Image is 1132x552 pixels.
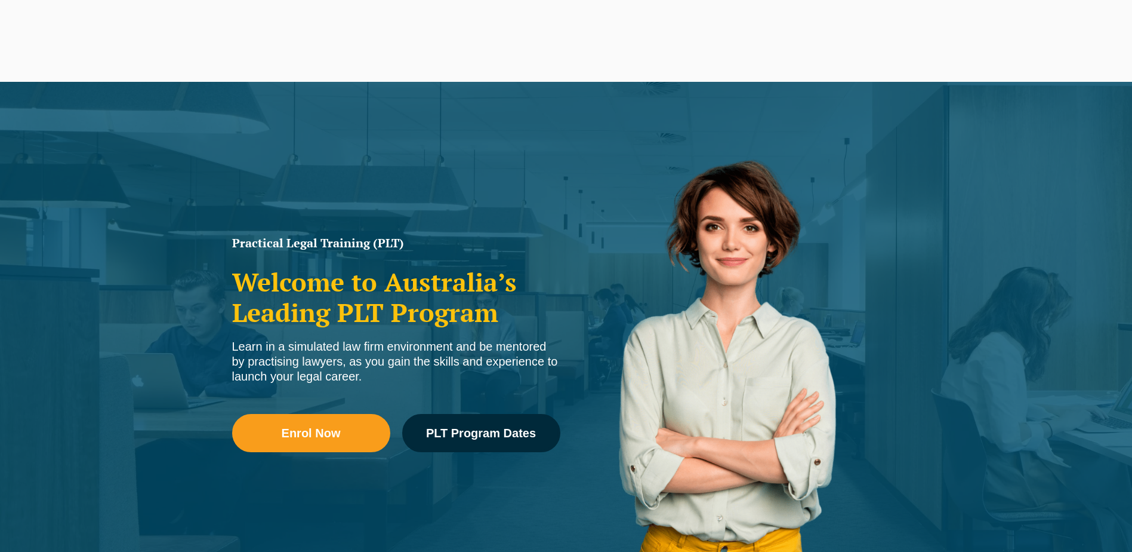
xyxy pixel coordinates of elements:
h1: Practical Legal Training (PLT) [232,237,560,249]
h2: Welcome to Australia’s Leading PLT Program [232,267,560,327]
a: Enrol Now [232,414,390,452]
span: Enrol Now [282,427,341,439]
span: PLT Program Dates [426,427,536,439]
div: Learn in a simulated law firm environment and be mentored by practising lawyers, as you gain the ... [232,339,560,384]
a: PLT Program Dates [402,414,560,452]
